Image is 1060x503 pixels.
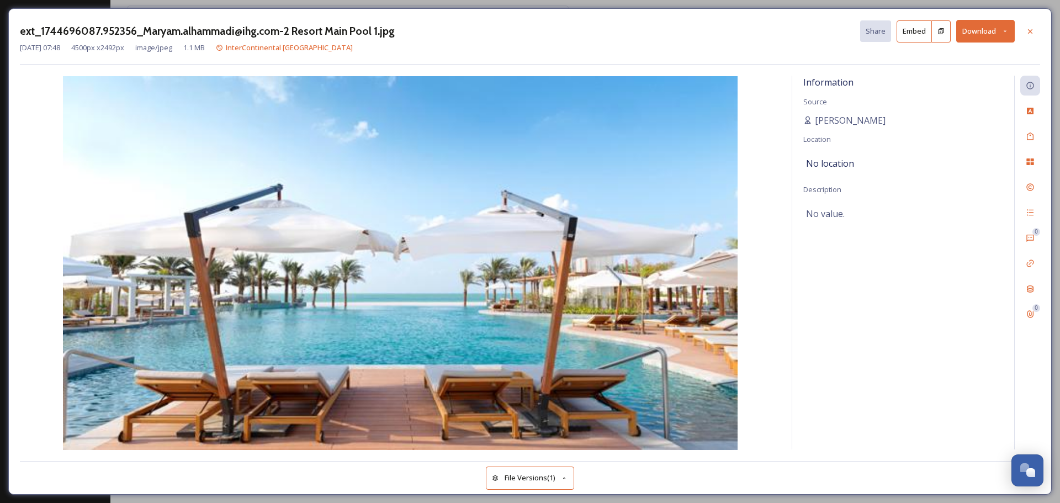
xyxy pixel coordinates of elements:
span: No location [806,157,854,170]
img: d8bd61e8-43c8-4d75-ba6a-93d794a4adab.jpg [20,76,781,450]
span: [PERSON_NAME] [815,114,886,127]
span: InterContinental [GEOGRAPHIC_DATA] [226,43,353,52]
h3: ext_1744696087.952356_Maryam.alhammadi@ihg.com-2 Resort Main Pool 1.jpg [20,23,395,39]
button: Share [860,20,891,42]
button: File Versions(1) [486,467,574,489]
button: Embed [897,20,932,43]
div: 0 [1032,304,1040,312]
span: [DATE] 07:48 [20,43,60,53]
span: 1.1 MB [183,43,205,53]
span: Location [803,134,831,144]
span: No value. [806,207,845,220]
button: Open Chat [1011,454,1043,486]
span: Information [803,76,854,88]
div: 0 [1032,228,1040,236]
span: 4500 px x 2492 px [71,43,124,53]
button: Download [956,20,1015,43]
span: Source [803,97,827,107]
span: Description [803,184,841,194]
span: image/jpeg [135,43,172,53]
